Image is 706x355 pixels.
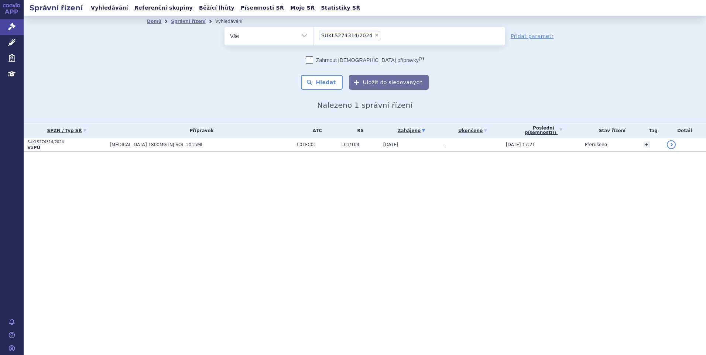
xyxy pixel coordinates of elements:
a: Vyhledávání [89,3,130,13]
th: Stav řízení [581,123,640,138]
span: L01/104 [342,142,380,147]
th: RS [338,123,380,138]
span: SUKLS274314/2024 [321,33,373,38]
span: L01FC01 [297,142,337,147]
a: detail [667,140,676,149]
a: Písemnosti SŘ [239,3,286,13]
th: Tag [640,123,663,138]
span: Nalezeno 1 správní řízení [317,101,412,110]
strong: VaPÚ [27,145,40,150]
h2: Správní řízení [24,3,89,13]
span: [MEDICAL_DATA] 1800MG INJ SOL 1X15ML [110,142,293,147]
a: Zahájeno [383,125,439,136]
a: Přidat parametr [511,32,554,40]
a: SPZN / Typ SŘ [27,125,106,136]
span: [DATE] 17:21 [506,142,535,147]
a: Moje SŘ [288,3,317,13]
th: Detail [663,123,706,138]
label: Zahrnout [DEMOGRAPHIC_DATA] přípravky [306,56,424,64]
a: + [643,141,650,148]
span: [DATE] [383,142,398,147]
a: Běžící lhůty [197,3,237,13]
a: Domů [147,19,161,24]
a: Poslednípísemnost(?) [506,123,581,138]
a: Referenční skupiny [132,3,195,13]
li: Vyhledávání [215,16,252,27]
a: Statistiky SŘ [319,3,362,13]
th: Přípravek [106,123,293,138]
abbr: (?) [551,131,556,135]
th: ATC [293,123,337,138]
abbr: (?) [419,56,424,61]
a: Správní řízení [171,19,206,24]
a: Ukončeno [443,125,502,136]
p: SUKLS274314/2024 [27,139,106,145]
input: SUKLS274314/2024 [383,31,387,40]
span: × [374,33,379,37]
button: Hledat [301,75,343,90]
span: - [443,142,445,147]
span: Přerušeno [585,142,607,147]
button: Uložit do sledovaných [349,75,429,90]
